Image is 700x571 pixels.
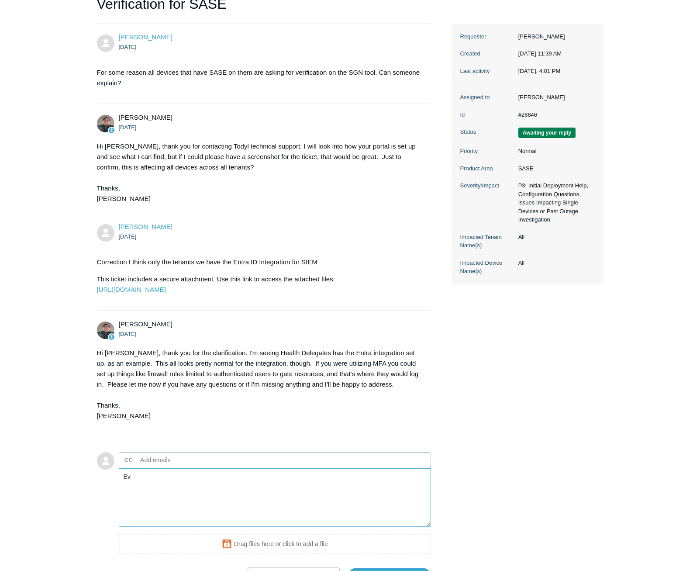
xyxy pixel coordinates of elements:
[460,67,514,76] dt: Last activity
[119,114,172,121] span: Matt Robinson
[460,49,514,58] dt: Created
[119,33,172,41] span: Andrew Stevens
[460,259,514,276] dt: Impacted Device Name(s)
[119,44,137,50] time: 10/10/2025, 11:39
[460,147,514,156] dt: Priority
[460,128,514,136] dt: Status
[97,67,423,88] p: For some reason all devices that have SASE on them are asking for verification on the SGN tool. C...
[97,257,423,267] p: Correction I think only the tenants we have the Entra ID Integration for SIEM
[518,50,562,57] time: 10/10/2025, 11:39
[137,453,231,467] input: Add emails
[119,468,431,527] textarea: Add your reply
[119,223,172,230] span: Andrew Stevens
[460,111,514,119] dt: Id
[518,68,561,74] time: 10/12/2025, 16:01
[119,124,137,131] time: 10/10/2025, 11:55
[119,233,137,240] time: 10/10/2025, 12:13
[460,93,514,102] dt: Assigned to
[460,181,514,190] dt: Severity/Impact
[514,147,595,156] dd: Normal
[119,331,137,337] time: 10/10/2025, 15:48
[514,259,595,267] dd: All
[514,93,595,102] dd: [PERSON_NAME]
[518,128,576,138] span: We are waiting for you to respond
[514,181,595,224] dd: P3: Initial Deployment Help, Configuration Questions, Issues Impacting Single Devices or Past Out...
[460,233,514,250] dt: Impacted Tenant Name(s)
[97,348,423,421] div: Hi [PERSON_NAME], thank you for the clarification. I'm seeing Health Delegates has the Entra inte...
[97,141,423,204] div: Hi [PERSON_NAME], thank you for contacting Todyl technical support. I will look into how your por...
[514,111,595,119] dd: #28846
[119,33,172,41] a: [PERSON_NAME]
[460,32,514,41] dt: Requester
[460,164,514,173] dt: Product Area
[124,453,133,467] label: CC
[97,286,166,293] a: [URL][DOMAIN_NAME]
[119,223,172,230] a: [PERSON_NAME]
[514,164,595,173] dd: SASE
[119,320,172,328] span: Matt Robinson
[514,233,595,242] dd: All
[97,274,423,295] p: This ticket includes a secure attachment. Use this link to access the attached files:
[514,32,595,41] dd: [PERSON_NAME]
